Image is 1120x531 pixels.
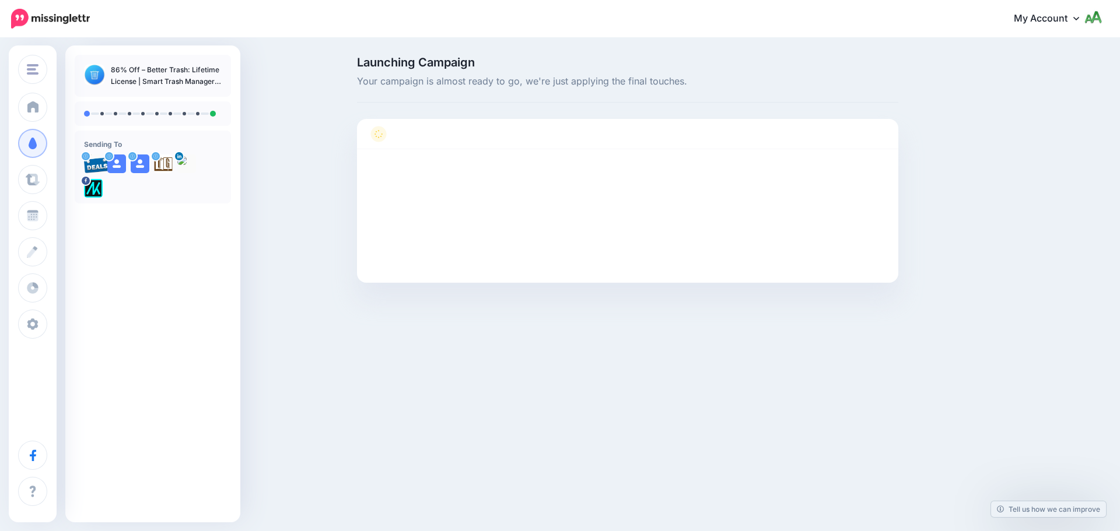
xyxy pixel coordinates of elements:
img: menu.png [27,64,38,75]
a: My Account [1002,5,1102,33]
img: agK0rCH6-27705.jpg [154,154,173,173]
span: Launching Campaign [357,57,898,68]
a: Tell us how we can improve [991,501,1106,517]
img: user_default_image.png [131,154,149,173]
img: 95cf0fca748e57b5e67bba0a1d8b2b21-27699.png [84,154,110,173]
img: user_default_image.png [107,154,126,173]
span: Your campaign is almost ready to go, we're just applying the final touches. [357,74,898,89]
h4: Sending To [84,140,222,149]
img: Missinglettr [11,9,90,29]
p: 86% Off – Better Trash: Lifetime License | Smart Trash Manager with Secure Delete (DoD 7‑Pass), A... [111,64,222,87]
img: d85d4cea596821829f3c2faea0f7d42e_thumb.jpg [84,64,105,85]
img: 300371053_782866562685722_1733786435366177641_n-bsa128417.png [84,179,103,198]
